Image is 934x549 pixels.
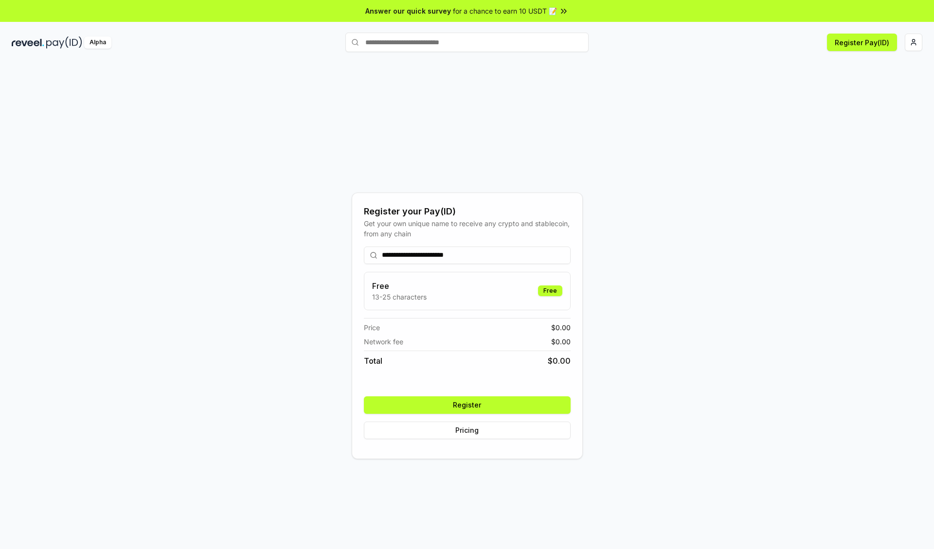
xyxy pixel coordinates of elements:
[372,280,427,292] h3: Free
[364,336,403,347] span: Network fee
[551,322,571,333] span: $ 0.00
[364,422,571,439] button: Pricing
[364,396,571,414] button: Register
[548,355,571,367] span: $ 0.00
[365,6,451,16] span: Answer our quick survey
[551,336,571,347] span: $ 0.00
[364,205,571,218] div: Register your Pay(ID)
[827,34,897,51] button: Register Pay(ID)
[84,36,111,49] div: Alpha
[12,36,44,49] img: reveel_dark
[453,6,557,16] span: for a chance to earn 10 USDT 📝
[364,322,380,333] span: Price
[364,218,571,239] div: Get your own unique name to receive any crypto and stablecoin, from any chain
[372,292,427,302] p: 13-25 characters
[46,36,82,49] img: pay_id
[538,285,562,296] div: Free
[364,355,382,367] span: Total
